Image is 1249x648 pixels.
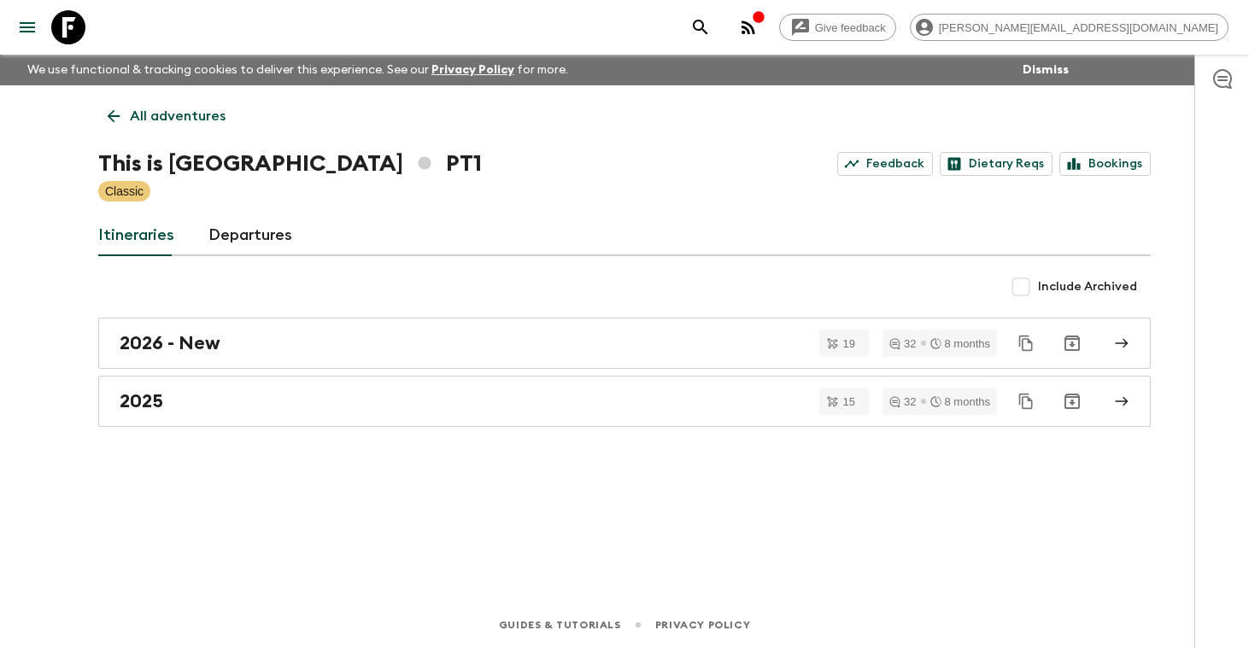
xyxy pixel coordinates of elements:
[431,64,514,76] a: Privacy Policy
[1059,152,1151,176] a: Bookings
[837,152,933,176] a: Feedback
[1018,58,1073,82] button: Dismiss
[910,14,1228,41] div: [PERSON_NAME][EMAIL_ADDRESS][DOMAIN_NAME]
[683,10,718,44] button: search adventures
[98,147,482,181] h1: This is [GEOGRAPHIC_DATA] PT1
[120,390,163,412] h2: 2025
[120,332,220,354] h2: 2026 - New
[929,21,1228,34] span: [PERSON_NAME][EMAIL_ADDRESS][DOMAIN_NAME]
[1011,328,1041,359] button: Duplicate
[833,338,865,349] span: 19
[105,183,144,200] p: Classic
[10,10,44,44] button: menu
[1038,278,1137,295] span: Include Archived
[1011,386,1041,417] button: Duplicate
[889,338,916,349] div: 32
[889,396,916,407] div: 32
[98,99,235,133] a: All adventures
[806,21,895,34] span: Give feedback
[833,396,865,407] span: 15
[930,338,990,349] div: 8 months
[1055,326,1089,360] button: Archive
[130,106,226,126] p: All adventures
[21,55,575,85] p: We use functional & tracking cookies to deliver this experience. See our for more.
[779,14,896,41] a: Give feedback
[1055,384,1089,418] button: Archive
[98,376,1151,427] a: 2025
[98,318,1151,369] a: 2026 - New
[208,215,292,256] a: Departures
[930,396,990,407] div: 8 months
[655,616,750,634] a: Privacy Policy
[98,215,174,256] a: Itineraries
[940,152,1053,176] a: Dietary Reqs
[499,616,621,634] a: Guides & Tutorials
